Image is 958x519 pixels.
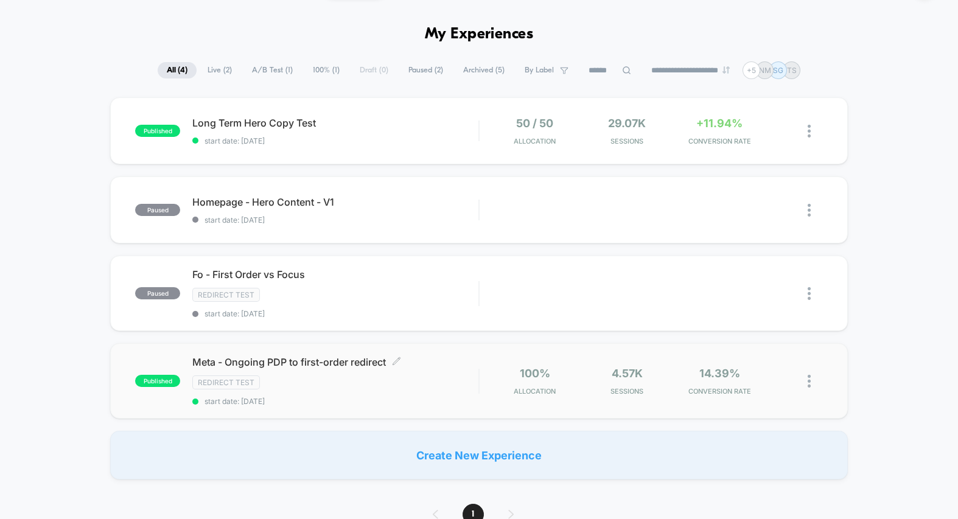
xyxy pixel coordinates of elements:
[198,62,241,78] span: Live ( 2 )
[192,288,260,302] span: Redirect Test
[454,62,514,78] span: Archived ( 5 )
[773,66,783,75] p: SG
[743,61,760,79] div: + 5
[722,66,730,74] img: end
[110,431,848,479] div: Create New Experience
[584,387,671,395] span: Sessions
[192,268,478,280] span: Fo - First Order vs Focus
[608,117,646,130] span: 29.07k
[304,62,349,78] span: 100% ( 1 )
[135,204,180,216] span: paused
[135,375,180,387] span: published
[192,117,478,129] span: Long Term Hero Copy Test
[158,62,197,78] span: All ( 4 )
[676,137,763,145] span: CONVERSION RATE
[399,62,452,78] span: Paused ( 2 )
[135,287,180,299] span: paused
[808,375,811,388] img: close
[516,117,553,130] span: 50 / 50
[192,196,478,208] span: Homepage - Hero Content - V1
[514,137,556,145] span: Allocation
[787,66,797,75] p: TS
[135,125,180,137] span: published
[696,117,743,130] span: +11.94%
[192,397,478,406] span: start date: [DATE]
[243,62,302,78] span: A/B Test ( 1 )
[699,367,740,380] span: 14.39%
[425,26,534,43] h1: My Experiences
[192,215,478,225] span: start date: [DATE]
[584,137,671,145] span: Sessions
[525,66,554,75] span: By Label
[192,356,478,368] span: Meta - Ongoing PDP to first-order redirect
[808,287,811,300] img: close
[808,125,811,138] img: close
[612,367,643,380] span: 4.57k
[676,387,763,395] span: CONVERSION RATE
[192,136,478,145] span: start date: [DATE]
[192,309,478,318] span: start date: [DATE]
[759,66,771,75] p: NM
[808,204,811,217] img: close
[192,375,260,389] span: Redirect Test
[520,367,550,380] span: 100%
[514,387,556,395] span: Allocation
